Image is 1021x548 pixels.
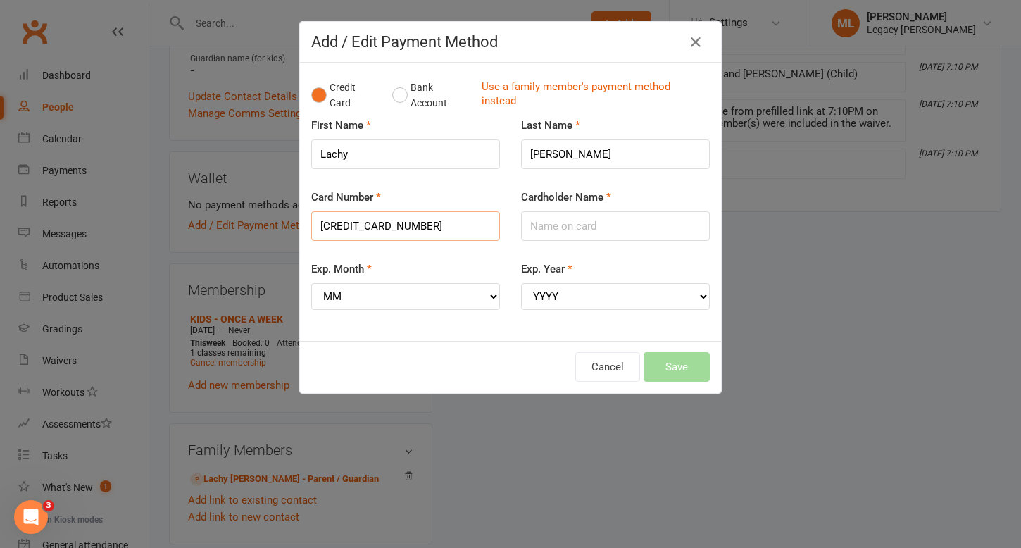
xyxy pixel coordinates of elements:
[311,33,710,51] h4: Add / Edit Payment Method
[482,80,703,111] a: Use a family member's payment method instead
[311,189,381,206] label: Card Number
[521,261,572,278] label: Exp. Year
[392,74,470,117] button: Bank Account
[311,261,372,278] label: Exp. Month
[311,74,377,117] button: Credit Card
[311,211,500,241] input: XXXX-XXXX-XXXX-XXXX
[311,117,371,134] label: First Name
[575,352,640,382] button: Cancel
[521,211,710,241] input: Name on card
[684,31,707,54] button: Close
[14,500,48,534] iframe: Intercom live chat
[521,117,580,134] label: Last Name
[43,500,54,511] span: 3
[521,189,611,206] label: Cardholder Name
